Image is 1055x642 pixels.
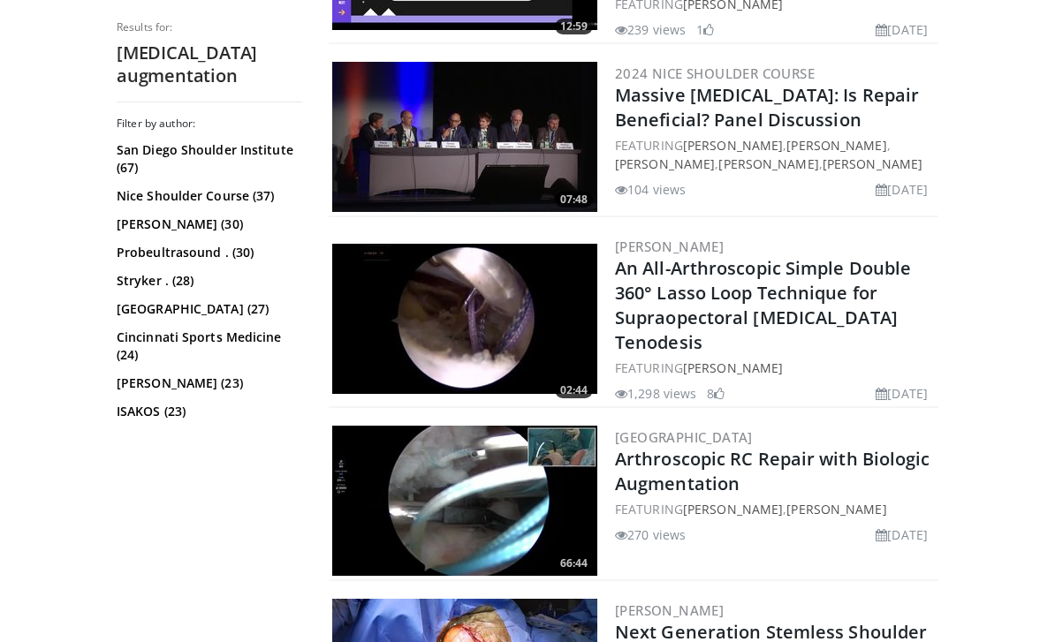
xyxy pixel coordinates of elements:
[786,138,886,155] a: [PERSON_NAME]
[615,501,935,519] div: FEATURING ,
[117,141,298,177] a: San Diego Shoulder Institute (67)
[683,502,783,518] a: [PERSON_NAME]
[332,63,597,213] img: f822993d-4fe4-4349-b726-ea2274048f8e.300x170_q85_crop-smart_upscale.jpg
[117,272,298,290] a: Stryker . (28)
[683,138,783,155] a: [PERSON_NAME]
[615,181,686,200] li: 104 views
[615,257,911,355] a: An All-Arthroscopic Simple Double 360° Lasso Loop Technique for Supraopectoral [MEDICAL_DATA] Ten...
[718,156,818,173] a: [PERSON_NAME]
[615,359,935,378] div: FEATURING
[876,181,928,200] li: [DATE]
[615,21,686,40] li: 239 views
[876,21,928,40] li: [DATE]
[615,137,935,174] div: FEATURING , , , ,
[683,360,783,377] a: [PERSON_NAME]
[707,385,725,404] li: 8
[615,385,696,404] li: 1,298 views
[786,502,886,518] a: [PERSON_NAME]
[117,244,298,261] a: Probeultrasound . (30)
[117,20,302,34] p: Results for:
[615,602,724,620] a: [PERSON_NAME]
[615,448,930,496] a: Arthroscopic RC Repair with Biologic Augmentation
[615,429,753,447] a: [GEOGRAPHIC_DATA]
[332,427,597,577] img: e8dcf78f-6890-45eb-84e7-e8e34b732bef.300x170_q85_crop-smart_upscale.jpg
[117,403,298,420] a: ISAKOS (23)
[555,193,593,208] span: 07:48
[615,65,815,83] a: 2024 Nice Shoulder Course
[615,156,715,173] a: [PERSON_NAME]
[117,300,298,318] a: [GEOGRAPHIC_DATA] (27)
[876,385,928,404] li: [DATE]
[876,526,928,545] li: [DATE]
[696,21,714,40] li: 1
[332,245,597,395] img: d0944df9-5f9a-4bdd-ab6a-556e340a7a9c.300x170_q85_crop-smart_upscale.jpg
[117,187,298,205] a: Nice Shoulder Course (37)
[332,427,597,577] a: 66:44
[332,63,597,213] a: 07:48
[555,19,593,35] span: 12:59
[117,374,298,392] a: [PERSON_NAME] (23)
[117,329,298,364] a: Cincinnati Sports Medicine (24)
[117,215,298,233] a: [PERSON_NAME] (30)
[615,84,919,132] a: Massive [MEDICAL_DATA]: Is Repair Beneficial? Panel Discussion
[332,245,597,395] a: 02:44
[117,42,302,87] h2: [MEDICAL_DATA] augmentation
[117,117,302,131] h3: Filter by author:
[615,526,686,545] li: 270 views
[555,556,593,572] span: 66:44
[555,383,593,399] span: 02:44
[823,156,922,173] a: [PERSON_NAME]
[615,238,724,256] a: [PERSON_NAME]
